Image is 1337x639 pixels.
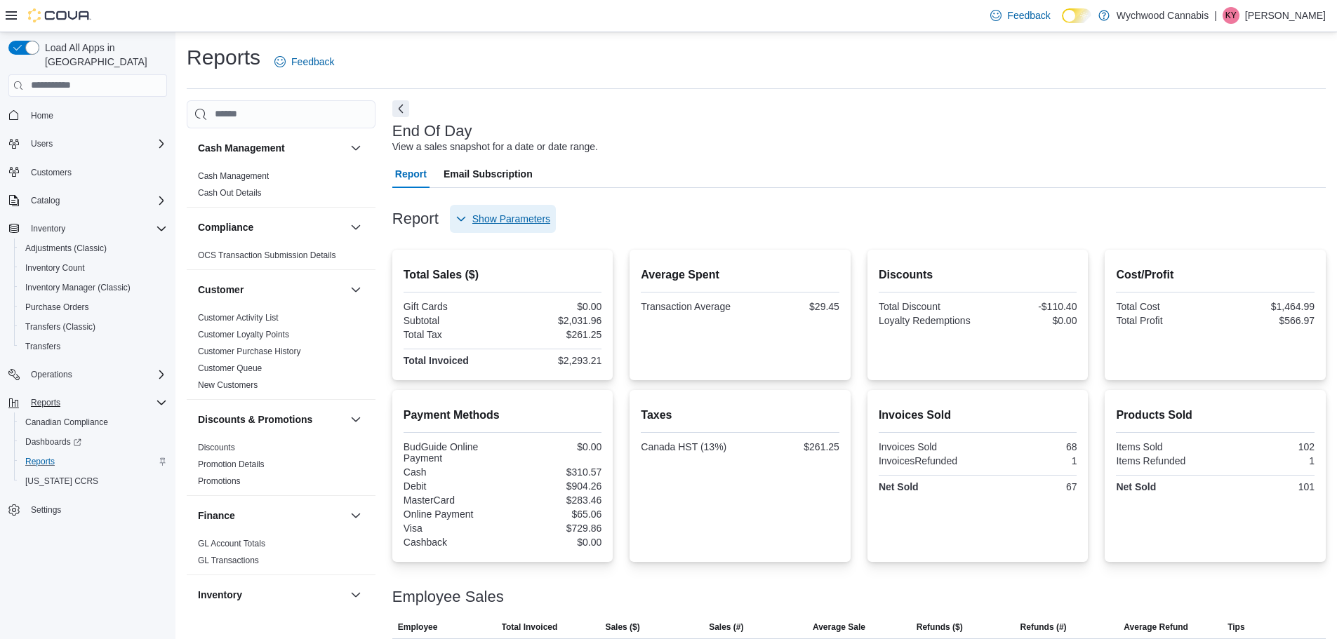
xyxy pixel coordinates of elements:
[198,346,301,357] span: Customer Purchase History
[20,279,167,296] span: Inventory Manager (Classic)
[25,220,167,237] span: Inventory
[25,243,107,254] span: Adjustments (Classic)
[404,495,500,506] div: MasterCard
[25,192,65,209] button: Catalog
[505,537,601,548] div: $0.00
[505,509,601,520] div: $65.06
[505,480,601,492] div: $904.26
[198,588,242,602] h3: Inventory
[198,459,265,469] a: Promotion Details
[1124,621,1188,633] span: Average Refund
[347,411,364,428] button: Discounts & Promotions
[1062,23,1063,24] span: Dark Mode
[505,441,601,452] div: $0.00
[187,535,375,574] div: Finance
[980,455,1077,466] div: 1
[404,480,500,492] div: Debit
[879,407,1077,424] h2: Invoices Sold
[404,537,500,548] div: Cashback
[198,313,279,323] a: Customer Activity List
[198,412,345,426] button: Discounts & Promotions
[1218,455,1315,466] div: 1
[187,309,375,399] div: Customer
[505,315,601,326] div: $2,031.96
[743,301,839,312] div: $29.45
[25,341,60,352] span: Transfers
[392,210,439,227] h3: Report
[198,220,253,234] h3: Compliance
[1020,621,1067,633] span: Refunds (#)
[1218,481,1315,492] div: 101
[14,297,173,317] button: Purchase Orders
[472,212,550,226] span: Show Parameters
[198,283,244,297] h3: Customer
[187,43,260,72] h1: Reports
[1062,8,1091,23] input: Dark Mode
[31,369,72,380] span: Operations
[347,281,364,298] button: Customer
[743,441,839,452] div: $261.25
[198,509,345,523] button: Finance
[505,495,601,506] div: $283.46
[14,258,173,278] button: Inventory Count
[25,220,71,237] button: Inventory
[31,504,61,516] span: Settings
[14,317,173,337] button: Transfers (Classic)
[392,123,472,140] h3: End Of Day
[25,107,167,124] span: Home
[14,412,173,432] button: Canadian Compliance
[39,41,167,69] span: Load All Apps in [GEOGRAPHIC_DATA]
[198,443,235,452] a: Discounts
[20,260,91,276] a: Inventory Count
[505,329,601,340] div: $261.25
[198,250,336,260] a: OCS Transaction Submission Details
[187,168,375,207] div: Cash Management
[187,247,375,269] div: Compliance
[641,301,737,312] div: Transaction Average
[25,282,131,293] span: Inventory Manager (Classic)
[404,267,602,283] h2: Total Sales ($)
[20,414,167,431] span: Canadian Compliance
[198,476,241,486] a: Promotions
[198,476,241,487] span: Promotions
[198,347,301,356] a: Customer Purchase History
[20,299,95,316] a: Purchase Orders
[25,456,55,467] span: Reports
[269,48,340,76] a: Feedback
[20,453,167,470] span: Reports
[3,134,173,154] button: Users
[20,433,167,450] span: Dashboards
[198,555,259,566] span: GL Transactions
[879,481,919,492] strong: Net Sold
[980,315,1077,326] div: $0.00
[404,441,500,464] div: BudGuide Online Payment
[505,523,601,534] div: $729.86
[25,394,167,411] span: Reports
[198,329,289,340] span: Customer Loyalty Points
[198,363,262,374] span: Customer Queue
[1116,301,1212,312] div: Total Cost
[20,318,101,335] a: Transfers (Classic)
[20,473,167,490] span: Washington CCRS
[25,302,89,313] span: Purchase Orders
[347,586,364,603] button: Inventory
[1116,455,1212,466] div: Items Refunded
[14,337,173,356] button: Transfers
[20,473,104,490] a: [US_STATE] CCRS
[20,240,167,257] span: Adjustments (Classic)
[25,476,98,487] span: [US_STATE] CCRS
[198,459,265,470] span: Promotion Details
[1116,407,1315,424] h2: Products Sold
[3,162,173,182] button: Customers
[980,481,1077,492] div: 67
[198,442,235,453] span: Discounts
[25,163,167,181] span: Customers
[1214,7,1217,24] p: |
[879,301,975,312] div: Total Discount
[3,499,173,520] button: Settings
[1223,7,1239,24] div: Kristina Yin
[404,509,500,520] div: Online Payment
[198,379,258,391] span: New Customers
[20,260,167,276] span: Inventory Count
[25,135,58,152] button: Users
